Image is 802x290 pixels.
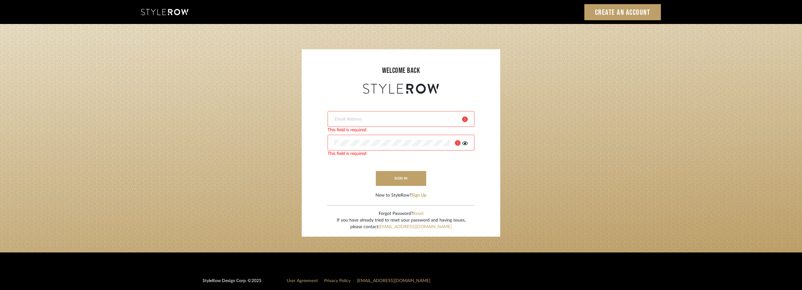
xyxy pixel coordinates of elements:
[357,279,430,283] a: [EMAIL_ADDRESS][DOMAIN_NAME]
[334,116,457,122] input: Email Address
[308,65,494,76] div: welcome back
[203,278,261,289] div: StyleRow Design Corp. ©2025
[337,217,466,230] div: If you have already tried to reset your password and having issues, please contact
[328,151,474,157] div: This field is required
[324,279,351,283] a: Privacy Policy
[411,192,427,199] button: Sign Up
[378,225,452,229] a: [EMAIL_ADDRESS][DOMAIN_NAME]
[328,127,474,133] div: This field is required
[584,4,661,20] a: Create an Account
[413,210,424,217] button: Reset
[375,192,427,199] div: New to StyleRow?
[376,171,426,186] button: sign in
[287,279,318,283] a: User Agreement
[337,210,466,217] div: Forgot Password?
